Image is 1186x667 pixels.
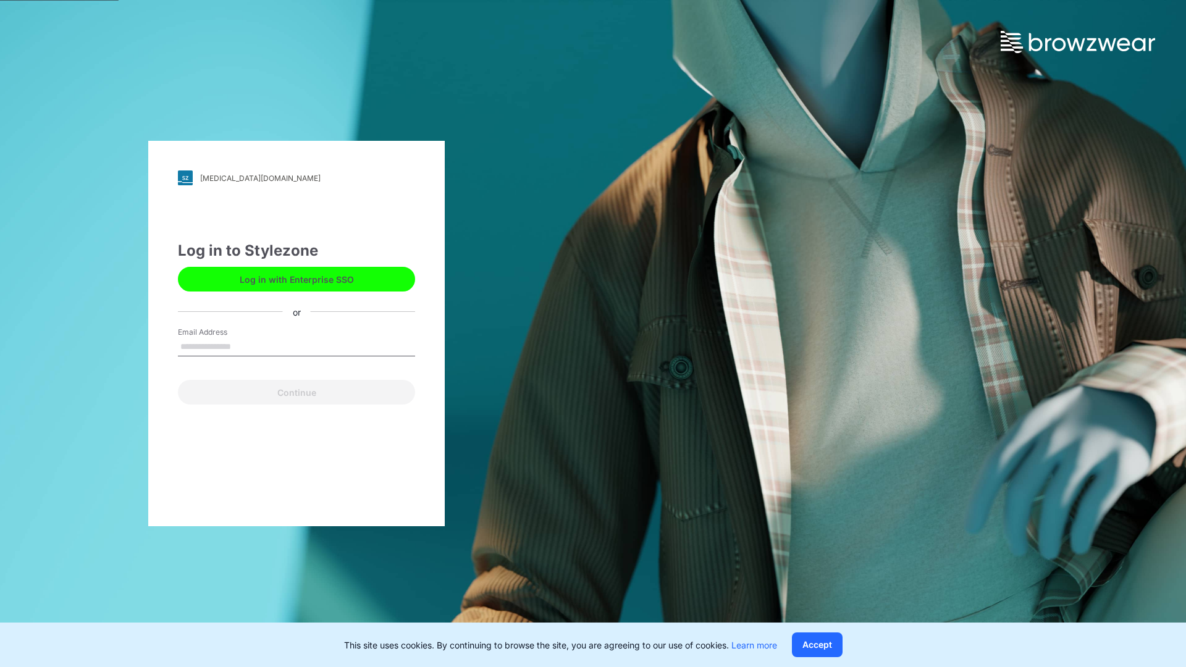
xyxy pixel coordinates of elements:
[178,327,264,338] label: Email Address
[200,174,321,183] div: [MEDICAL_DATA][DOMAIN_NAME]
[731,640,777,650] a: Learn more
[178,240,415,262] div: Log in to Stylezone
[178,170,415,185] a: [MEDICAL_DATA][DOMAIN_NAME]
[792,632,843,657] button: Accept
[178,170,193,185] img: svg+xml;base64,PHN2ZyB3aWR0aD0iMjgiIGhlaWdodD0iMjgiIHZpZXdCb3g9IjAgMCAyOCAyOCIgZmlsbD0ibm9uZSIgeG...
[178,267,415,292] button: Log in with Enterprise SSO
[344,639,777,652] p: This site uses cookies. By continuing to browse the site, you are agreeing to our use of cookies.
[1001,31,1155,53] img: browzwear-logo.73288ffb.svg
[283,305,311,318] div: or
